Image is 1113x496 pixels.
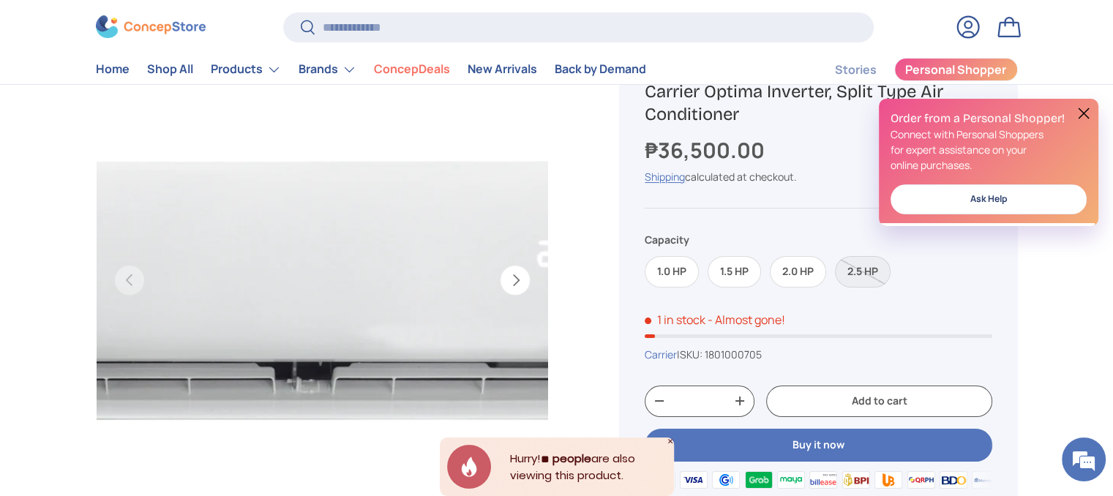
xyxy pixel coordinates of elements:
a: Back by Demand [555,56,646,84]
strong: ₱36,500.00 [645,135,768,165]
span: 1801000705 [705,347,762,361]
img: qrph [904,469,937,491]
a: Home [96,56,130,84]
span: SKU: [680,347,702,361]
img: billease [807,469,839,491]
a: Shop All [147,56,193,84]
img: grabpay [742,469,774,491]
img: bdo [937,469,970,491]
span: Personal Shopper [905,64,1006,76]
a: Ask Help [891,184,1087,214]
button: Add to cart [766,386,992,417]
img: ConcepStore [96,16,206,39]
a: Shipping [645,170,685,184]
nav: Secondary [800,55,1018,84]
img: gcash [710,469,742,491]
img: ubp [872,469,904,491]
summary: Products [202,55,290,84]
a: ConcepDeals [374,56,450,84]
img: visa [678,469,710,491]
legend: Capacity [645,232,689,247]
img: bpi [840,469,872,491]
p: Connect with Personal Shoppers for expert assistance on your online purchases. [891,127,1087,173]
p: - Almost gone! [708,312,785,328]
h2: Order from a Personal Shopper! [891,110,1087,127]
img: metrobank [970,469,1002,491]
label: Sold out [835,256,891,288]
span: | [677,347,762,361]
a: Personal Shopper [894,58,1018,81]
a: New Arrivals [468,56,537,84]
summary: Brands [290,55,365,84]
a: Stories [835,56,877,84]
nav: Primary [96,55,646,84]
button: Buy it now [645,429,992,462]
a: Carrier [645,347,677,361]
img: maya [775,469,807,491]
span: 1 in stock [645,312,705,328]
div: Close [667,437,674,445]
h1: Carrier Optima Inverter, Split Type Air Conditioner [645,80,992,126]
div: calculated at checkout. [645,169,992,184]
